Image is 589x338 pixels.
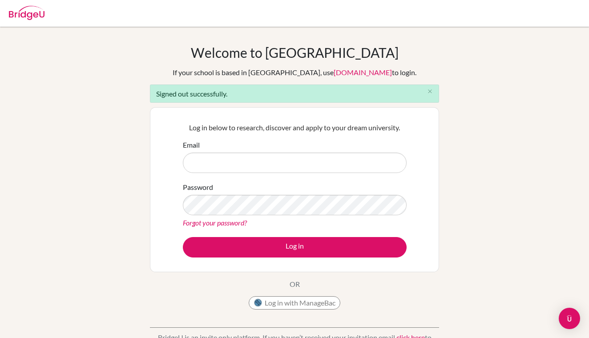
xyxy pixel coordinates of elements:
[191,44,399,60] h1: Welcome to [GEOGRAPHIC_DATA]
[183,182,213,193] label: Password
[421,85,439,98] button: Close
[183,122,407,133] p: Log in below to research, discover and apply to your dream university.
[334,68,392,76] a: [DOMAIN_NAME]
[183,218,247,227] a: Forgot your password?
[249,296,340,310] button: Log in with ManageBac
[183,237,407,258] button: Log in
[150,84,439,103] div: Signed out successfully.
[559,308,580,329] div: Open Intercom Messenger
[183,140,200,150] label: Email
[9,6,44,20] img: Bridge-U
[290,279,300,290] p: OR
[173,67,416,78] div: If your school is based in [GEOGRAPHIC_DATA], use to login.
[427,88,433,95] i: close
